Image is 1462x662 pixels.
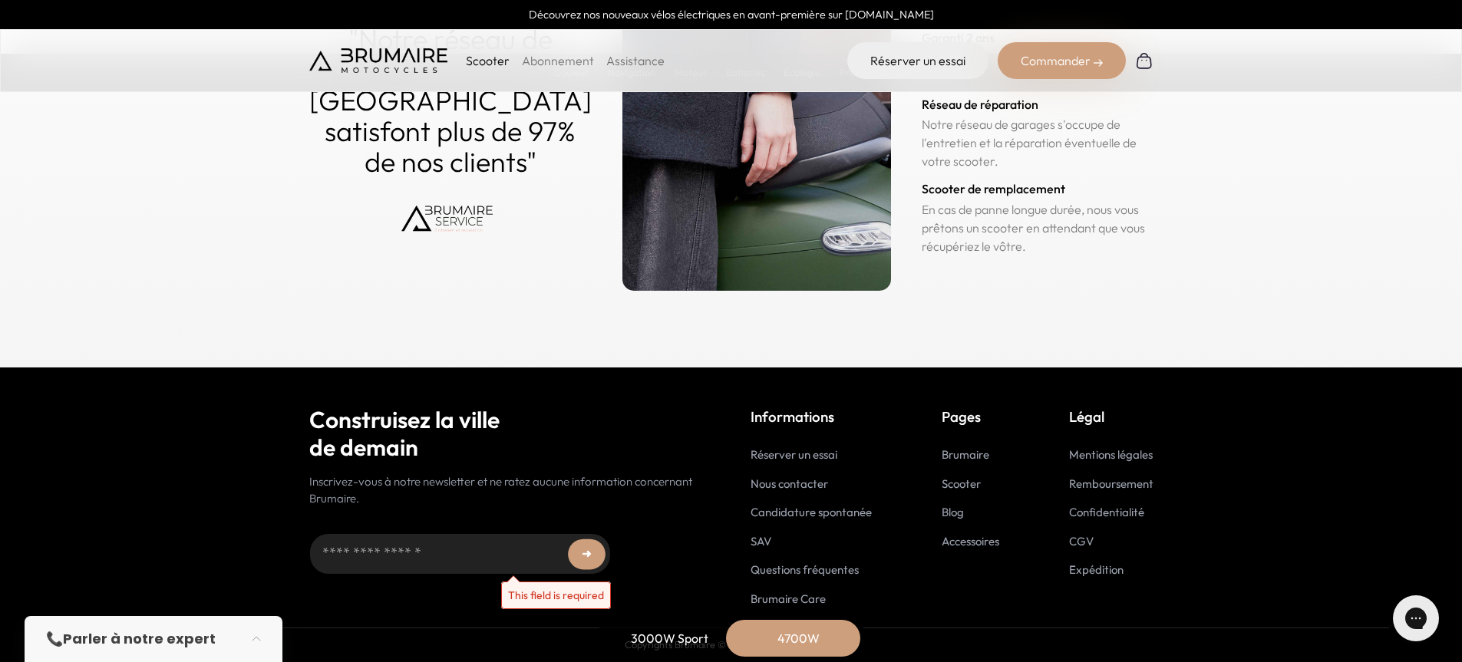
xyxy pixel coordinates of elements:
a: Brumaire [942,447,989,462]
button: ➜ [568,539,606,570]
h3: Réseau de réparation [922,95,1153,114]
iframe: Gorgias live chat messenger [1385,590,1447,647]
p: En cas de panne longue durée, nous vous prêtons un scooter en attendant que vous récupériez le vô... [922,200,1153,255]
a: Confidentialité [1069,505,1144,519]
a: Abonnement [522,53,594,68]
img: Brumaire Motocycles [309,48,447,73]
p: Pages [942,406,999,427]
h3: Scooter de remplacement [922,179,1153,198]
input: Adresse email... [309,533,611,575]
img: Panier [1135,51,1153,70]
div: 4700W [738,620,860,657]
p: "Notre réseau de garages certifiés en [GEOGRAPHIC_DATA] satisfont plus de 97% de nos clients" [309,24,592,177]
div: Commander [998,42,1126,79]
a: Réserver un essai [847,42,988,79]
a: Expédition [1069,562,1124,577]
a: Blog [942,505,964,519]
p: Légal [1069,406,1153,427]
a: Scooter [942,476,981,491]
a: Questions fréquentes [751,562,859,577]
a: Nous contacter [751,476,828,491]
a: CGV [1069,534,1094,548]
a: Remboursement [1069,476,1153,491]
div: 3000W Sport [609,620,731,657]
p: Inscrivez-vous à notre newsletter et ne ratez aucune information concernant Brumaire. [309,473,712,508]
p: Notre réseau de garages s'occupe de l'entretien et la réparation éventuelle de votre scooter. [922,115,1153,170]
p: Informations [751,406,872,427]
a: Candidature spontanée [751,505,872,519]
a: Accessoires [942,534,999,548]
a: SAV [751,534,771,548]
a: Mentions légales [1069,447,1153,462]
img: Brumaire Service [398,189,503,251]
h2: Construisez la ville de demain [309,406,712,461]
a: Brumaire Care [751,591,826,606]
img: right-arrow-2.png [1094,58,1103,68]
p: Scooter [466,51,510,70]
a: Réserver un essai [751,447,837,462]
a: Assistance [606,53,665,68]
